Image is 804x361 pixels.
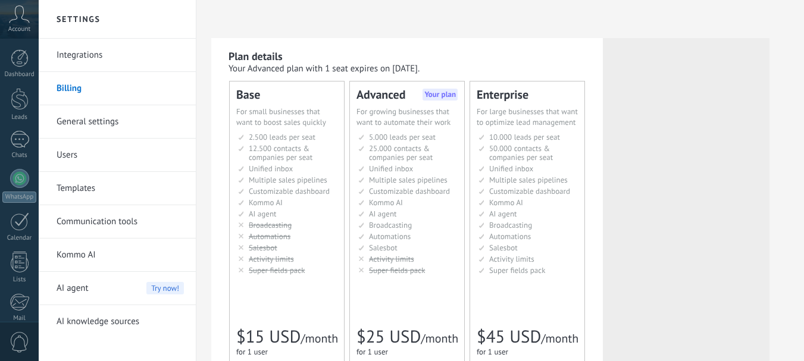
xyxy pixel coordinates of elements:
[2,234,37,242] div: Calendar
[57,39,184,72] a: Integrations
[541,331,578,346] span: /month
[39,305,196,338] li: AI knowledge sources
[57,238,184,272] a: Kommo AI
[489,231,531,241] span: Automations
[489,254,534,264] span: Activity limits
[39,39,196,72] li: Integrations
[39,272,196,305] li: AI agent
[39,139,196,172] li: Users
[2,315,37,322] div: Mail
[57,139,184,172] a: Users
[57,205,184,238] a: Communication tools
[489,175,568,185] span: Multiple sales pipelines
[57,105,184,139] a: General settings
[2,71,37,79] div: Dashboard
[8,26,30,33] span: Account
[39,172,196,205] li: Templates
[489,243,518,253] span: Salesbot
[57,272,184,305] a: AI agent Try now!
[2,192,36,203] div: WhatsApp
[489,143,553,162] span: 50.000 contacts & companies per seat
[39,105,196,139] li: General settings
[489,265,545,275] span: Super fields pack
[489,164,533,174] span: Unified inbox
[489,132,560,142] span: 10.000 leads per seat
[477,106,578,127] span: For large businesses that want to optimize lead management
[489,186,570,196] span: Customizable dashboard
[229,63,586,74] div: Your Advanced plan with 1 seat expires on [DATE].
[2,276,37,284] div: Lists
[39,72,196,105] li: Billing
[39,238,196,272] li: Kommo AI
[57,72,184,105] a: Billing
[489,220,532,230] span: Broadcasting
[57,305,184,338] a: AI knowledge sources
[477,325,541,348] span: $45 USD
[39,205,196,238] li: Communication tools
[477,89,578,101] div: Enterprise
[2,152,37,159] div: Chats
[229,49,283,63] b: Plan details
[477,347,508,357] span: for 1 user
[57,272,89,305] span: AI agent
[489,209,517,219] span: AI agent
[489,197,523,208] span: Kommo AI
[146,282,184,294] span: Try now!
[57,172,184,205] a: Templates
[2,114,37,121] div: Leads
